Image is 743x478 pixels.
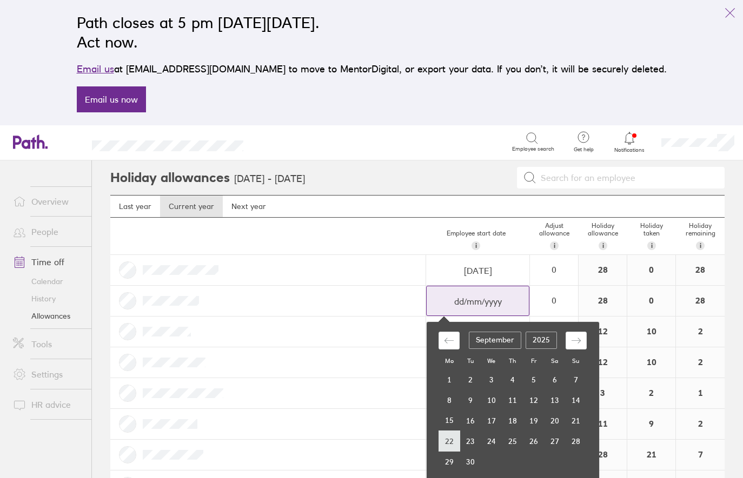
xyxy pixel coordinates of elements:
[676,286,725,316] div: 28
[439,390,460,410] td: Monday, September 8, 2025
[530,218,579,254] div: Adjust allowance
[460,431,481,452] td: Tuesday, September 23, 2025
[439,410,460,431] td: Monday, September 15, 2025
[566,332,587,349] div: Move forward to switch to the next month.
[545,390,566,410] td: Saturday, September 13, 2025
[523,431,545,452] td: Friday, September 26, 2025
[439,332,460,349] div: Move backward to switch to the previous month.
[579,378,627,408] div: 3
[700,241,701,250] span: i
[467,357,474,365] small: Tu
[4,290,91,307] a: History
[427,286,529,317] input: dd/mm/yyyy
[481,369,502,390] td: Wednesday, September 3, 2025
[676,255,725,285] div: 28
[523,390,545,410] td: Friday, September 12, 2025
[481,390,502,410] td: Wednesday, September 10, 2025
[4,273,91,290] a: Calendar
[627,317,675,347] div: 10
[439,431,460,452] td: Monday, September 22, 2025
[4,251,91,273] a: Time off
[512,146,554,152] span: Employee search
[422,225,530,254] div: Employee start date
[273,137,300,146] div: Search
[460,452,481,472] td: Tuesday, September 30, 2025
[579,440,627,470] div: 28
[545,410,566,431] td: Saturday, September 20, 2025
[551,357,558,365] small: Sa
[627,255,675,285] div: 0
[572,357,579,365] small: Su
[579,218,627,254] div: Holiday allowance
[481,431,502,452] td: Wednesday, September 24, 2025
[502,369,523,390] td: Thursday, September 4, 2025
[77,63,114,75] a: Email us
[502,410,523,431] td: Thursday, September 18, 2025
[676,440,725,470] div: 7
[566,146,601,153] span: Get help
[579,286,627,316] div: 28
[4,221,91,243] a: People
[627,218,676,254] div: Holiday taken
[110,160,230,195] h2: Holiday allowances
[427,255,529,286] input: dd/mm/yyyy
[579,409,627,439] div: 11
[4,333,91,355] a: Tools
[627,347,675,378] div: 10
[612,131,647,153] a: Notifications
[160,196,223,217] a: Current year
[676,317,725,347] div: 2
[223,196,275,217] a: Next year
[651,241,653,250] span: i
[427,317,529,347] input: dd/mm/yyyy
[77,86,146,112] a: Email us now
[4,307,91,325] a: Allowances
[460,390,481,410] td: Tuesday, September 9, 2025
[439,369,460,390] td: Monday, September 1, 2025
[676,378,725,408] div: 1
[439,452,460,472] td: Monday, September 29, 2025
[612,147,647,153] span: Notifications
[523,410,545,431] td: Friday, September 19, 2025
[481,410,502,431] td: Wednesday, September 17, 2025
[579,317,627,347] div: 12
[545,369,566,390] td: Saturday, September 6, 2025
[460,369,481,390] td: Tuesday, September 2, 2025
[509,357,516,365] small: Th
[460,410,481,431] td: Tuesday, September 16, 2025
[676,218,725,254] div: Holiday remaining
[77,13,667,52] h2: Path closes at 5 pm [DATE][DATE]. Act now.
[566,390,587,410] td: Sunday, September 14, 2025
[77,62,667,77] p: at [EMAIL_ADDRESS][DOMAIN_NAME] to move to MentorDigital, or export your data. If you don’t, it w...
[502,390,523,410] td: Thursday, September 11, 2025
[530,295,578,305] div: 0
[676,347,725,378] div: 2
[554,241,555,250] span: i
[627,378,675,408] div: 2
[627,286,675,316] div: 0
[4,363,91,385] a: Settings
[579,347,627,378] div: 12
[445,357,454,365] small: Mo
[545,431,566,452] td: Saturday, September 27, 2025
[602,241,604,250] span: i
[475,241,477,250] span: i
[531,357,536,365] small: Fr
[110,196,160,217] a: Last year
[234,173,305,185] h3: [DATE] - [DATE]
[676,409,725,439] div: 2
[523,369,545,390] td: Friday, September 5, 2025
[536,167,718,188] input: Search for an employee
[566,369,587,390] td: Sunday, September 7, 2025
[627,409,675,439] div: 9
[502,431,523,452] td: Thursday, September 25, 2025
[566,410,587,431] td: Sunday, September 21, 2025
[4,191,91,212] a: Overview
[566,431,587,452] td: Sunday, September 28, 2025
[487,357,495,365] small: We
[627,440,675,470] div: 21
[4,394,91,415] a: HR advice
[579,255,627,285] div: 28
[530,265,578,274] div: 0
